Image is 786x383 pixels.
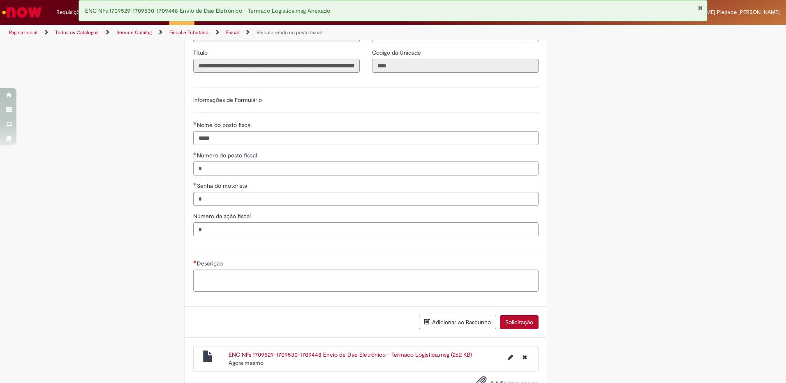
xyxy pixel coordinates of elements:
[674,9,780,16] span: [PERSON_NAME] Piedade [PERSON_NAME]
[116,29,152,36] a: Service Catalog
[226,29,239,36] a: Fiscal
[372,49,423,56] span: Somente leitura - Código da Unidade
[197,182,249,189] span: Senha do motorista
[500,315,539,329] button: Solicitação
[229,359,264,367] span: Agora mesmo
[193,96,262,104] label: Informações de Formulário
[518,351,532,364] button: Excluir ENC NFs 1709529-1709530-1709448 Envio de Dae Eletrônico - Termaco Logistica.msg
[193,48,209,57] label: Somente leitura - Título
[193,260,197,263] span: Necessários
[193,152,197,155] span: Obrigatório Preenchido
[229,359,264,367] time: 30/09/2025 14:09:54
[197,260,224,267] span: Descrição
[503,351,518,364] button: Editar nome de arquivo ENC NFs 1709529-1709530-1709448 Envio de Dae Eletrônico - Termaco Logistic...
[197,121,253,129] span: Nome do posto fiscal
[193,49,209,56] span: Somente leitura - Título
[6,25,518,40] ul: Trilhas de página
[193,162,539,175] input: Número do posto fiscal
[193,122,197,125] span: Obrigatório Preenchido
[257,29,322,36] a: Veículo retido no posto fiscal
[85,7,330,14] span: ENC NFs 1709529-1709530-1709448 Envio de Dae Eletrônico - Termaco Logistica.msg Anexado
[56,8,85,16] span: Requisições
[229,351,472,358] a: ENC NFs 1709529-1709530-1709448 Envio de Dae Eletrônico - Termaco Logistica.msg (262 KB)
[193,270,539,292] textarea: Descrição
[372,48,423,57] label: Somente leitura - Código da Unidade
[193,182,197,186] span: Obrigatório Preenchido
[372,59,539,73] input: Código da Unidade
[193,131,539,145] input: Nome do posto fiscal
[193,192,539,206] input: Senha do motorista
[197,152,259,159] span: Número do posto fiscal
[55,29,99,36] a: Todos os Catálogos
[193,59,360,73] input: Título
[193,212,252,220] span: Número da ação fiscal
[1,4,43,21] img: ServiceNow
[193,222,539,236] input: Número da ação fiscal
[9,29,37,36] a: Página inicial
[698,5,703,11] button: Fechar Notificação
[419,315,496,329] button: Adicionar ao Rascunho
[169,29,208,36] a: Fiscal e Tributário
